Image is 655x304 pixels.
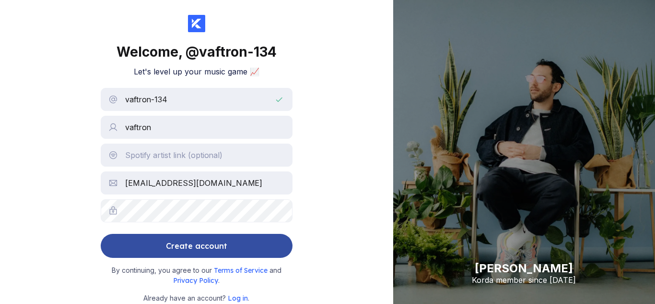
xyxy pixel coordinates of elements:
[186,44,199,60] span: @
[101,116,292,139] input: Name
[105,266,288,285] small: By continuing, you agree to our and .
[199,44,277,60] span: vaftron-134
[117,44,277,60] div: Welcome,
[173,276,218,285] span: Privacy Policy
[166,236,227,255] div: Create account
[143,293,249,304] small: Already have an account? .
[134,67,259,76] h2: Let's level up your music game 📈
[101,88,292,111] input: Username
[101,171,292,195] input: Email
[173,276,218,284] a: Privacy Policy
[214,266,269,274] a: Terms of Service
[101,234,292,258] button: Create account
[472,261,576,275] div: [PERSON_NAME]
[101,144,292,167] input: Spotify artist link (optional)
[472,275,576,285] div: Korda member since [DATE]
[228,294,248,302] a: Log in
